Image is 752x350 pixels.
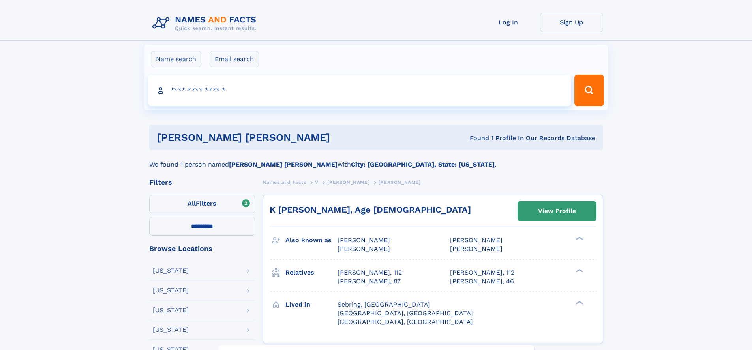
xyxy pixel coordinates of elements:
h3: Relatives [285,266,338,279]
a: V [315,177,319,187]
span: [PERSON_NAME] [379,180,421,185]
input: search input [148,75,571,106]
a: Sign Up [540,13,603,32]
a: [PERSON_NAME] [327,177,369,187]
a: K [PERSON_NAME], Age [DEMOGRAPHIC_DATA] [270,205,471,215]
div: Found 1 Profile In Our Records Database [400,134,595,142]
span: Sebring, [GEOGRAPHIC_DATA] [338,301,430,308]
span: [PERSON_NAME] [327,180,369,185]
div: ❯ [574,236,583,241]
span: [PERSON_NAME] [450,236,503,244]
div: Filters [149,179,255,186]
div: [US_STATE] [153,327,189,333]
div: ❯ [574,300,583,305]
a: Names and Facts [263,177,306,187]
div: [US_STATE] [153,268,189,274]
span: All [188,200,196,207]
h3: Also known as [285,234,338,247]
span: [GEOGRAPHIC_DATA], [GEOGRAPHIC_DATA] [338,318,473,326]
a: [PERSON_NAME], 46 [450,277,514,286]
img: Logo Names and Facts [149,13,263,34]
a: [PERSON_NAME], 112 [338,268,402,277]
div: [US_STATE] [153,287,189,294]
a: [PERSON_NAME], 112 [450,268,514,277]
span: [GEOGRAPHIC_DATA], [GEOGRAPHIC_DATA] [338,309,473,317]
div: [US_STATE] [153,307,189,313]
a: [PERSON_NAME], 87 [338,277,401,286]
a: View Profile [518,202,596,221]
label: Name search [151,51,201,67]
div: We found 1 person named with . [149,150,603,169]
div: Browse Locations [149,245,255,252]
a: Log In [477,13,540,32]
label: Email search [210,51,259,67]
div: View Profile [538,202,576,220]
label: Filters [149,195,255,213]
span: [PERSON_NAME] [338,245,390,253]
b: [PERSON_NAME] [PERSON_NAME] [229,161,338,168]
h3: Lived in [285,298,338,311]
span: [PERSON_NAME] [450,245,503,253]
div: ❯ [574,268,583,273]
button: Search Button [574,75,604,106]
span: V [315,180,319,185]
b: City: [GEOGRAPHIC_DATA], State: [US_STATE] [351,161,495,168]
h1: [PERSON_NAME] [PERSON_NAME] [157,133,400,142]
span: [PERSON_NAME] [338,236,390,244]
